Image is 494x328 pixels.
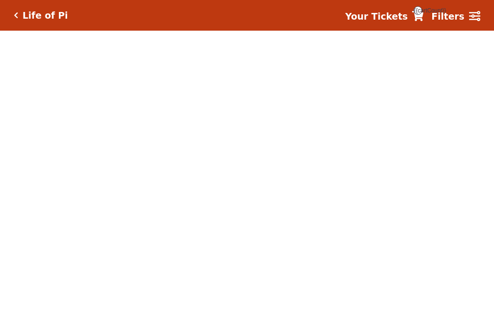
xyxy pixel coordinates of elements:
[345,11,408,22] strong: Your Tickets
[14,12,18,19] a: Click here to go back to filters
[431,10,480,23] a: Filters
[414,6,422,15] span: {{cartCount}}
[22,10,68,21] h5: Life of Pi
[431,11,464,22] strong: Filters
[345,10,424,23] a: Your Tickets {{cartCount}}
